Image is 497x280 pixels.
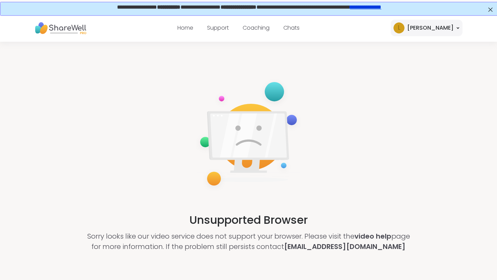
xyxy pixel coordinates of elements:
a: [EMAIL_ADDRESS][DOMAIN_NAME] [284,242,406,251]
h2: Unsupported Browser [189,212,308,228]
a: Coaching [243,24,270,32]
img: ShareWell Nav Logo [35,19,86,38]
img: not-supported [195,78,302,192]
a: Home [177,24,193,32]
a: video help [354,231,391,241]
p: Sorry looks like our video service does not support your browser. Please visit the page for more ... [83,231,414,252]
a: Chats [283,24,300,32]
div: [PERSON_NAME] [407,24,454,32]
a: Support [207,24,229,32]
span: L [398,23,400,32]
